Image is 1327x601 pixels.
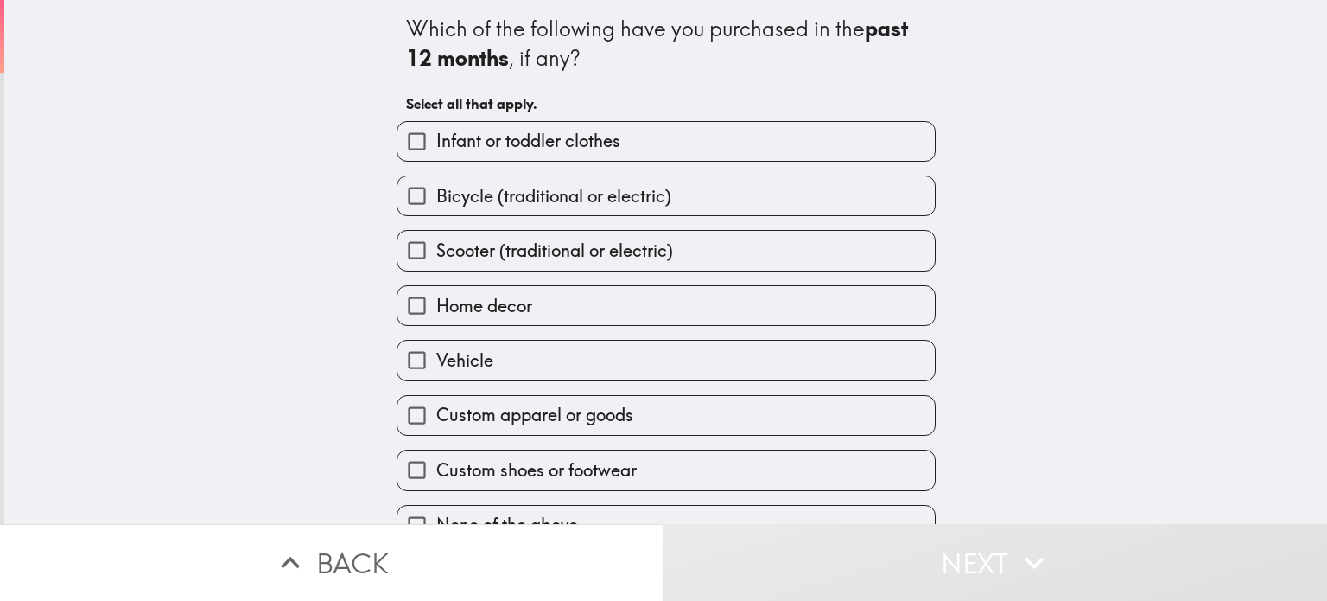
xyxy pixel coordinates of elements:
[397,341,935,380] button: Vehicle
[397,286,935,325] button: Home decor
[397,122,935,161] button: Infant or toddler clothes
[397,231,935,270] button: Scooter (traditional or electric)
[406,94,926,113] h6: Select all that apply.
[436,239,673,263] span: Scooter (traditional or electric)
[397,506,935,545] button: None of the above
[436,513,578,537] span: None of the above
[663,524,1327,601] button: Next
[397,396,935,435] button: Custom apparel or goods
[397,176,935,215] button: Bicycle (traditional or electric)
[436,184,671,208] span: Bicycle (traditional or electric)
[397,451,935,489] button: Custom shoes or footwear
[436,129,620,153] span: Infant or toddler clothes
[406,15,926,73] div: Which of the following have you purchased in the , if any?
[436,294,532,318] span: Home decor
[436,403,633,427] span: Custom apparel or goods
[436,458,637,483] span: Custom shoes or footwear
[436,348,493,373] span: Vehicle
[406,16,913,71] b: past 12 months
